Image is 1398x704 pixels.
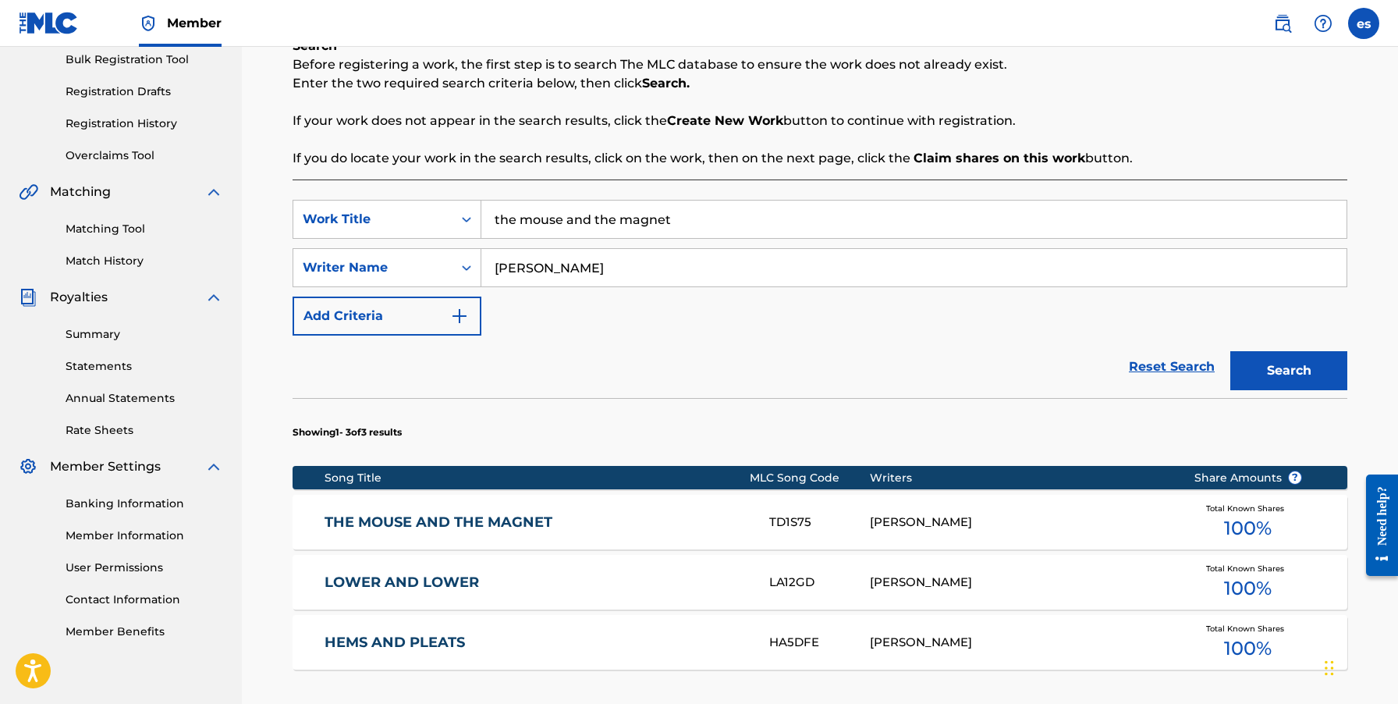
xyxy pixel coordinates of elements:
[1348,8,1379,39] div: User Menu
[303,210,443,229] div: Work Title
[66,148,223,164] a: Overclaims Tool
[50,183,111,201] span: Matching
[204,457,223,476] img: expand
[293,74,1347,93] p: Enter the two required search criteria below, then click
[66,116,223,132] a: Registration History
[1320,629,1398,704] iframe: Chat Widget
[19,12,79,34] img: MLC Logo
[293,425,402,439] p: Showing 1 - 3 of 3 results
[325,574,749,592] a: LOWER AND LOWER
[167,14,222,32] span: Member
[66,358,223,375] a: Statements
[1325,645,1334,692] div: Drag
[66,52,223,68] a: Bulk Registration Tool
[667,113,783,128] strong: Create New Work
[139,14,158,33] img: Top Rightsholder
[914,151,1085,165] strong: Claim shares on this work
[1273,14,1292,33] img: search
[1267,8,1298,39] a: Public Search
[66,496,223,512] a: Banking Information
[293,297,481,336] button: Add Criteria
[1121,350,1222,384] a: Reset Search
[293,200,1347,398] form: Search Form
[66,221,223,237] a: Matching Tool
[325,470,750,486] div: Song Title
[19,288,37,307] img: Royalties
[325,634,749,652] a: HEMS AND PLEATS
[66,390,223,407] a: Annual Statements
[1206,503,1290,514] span: Total Known Shares
[50,288,108,307] span: Royalties
[293,55,1347,74] p: Before registering a work, the first step is to search The MLC database to ensure the work does n...
[1308,8,1339,39] div: Help
[1194,470,1302,486] span: Share Amounts
[325,514,749,532] a: THE MOUSE AND THE MAGNET
[1289,471,1301,484] span: ?
[303,258,443,277] div: Writer Name
[1224,635,1272,663] span: 100 %
[66,253,223,269] a: Match History
[19,183,38,201] img: Matching
[66,560,223,576] a: User Permissions
[19,457,37,476] img: Member Settings
[66,528,223,544] a: Member Information
[50,457,161,476] span: Member Settings
[66,326,223,343] a: Summary
[293,149,1347,168] p: If you do locate your work in the search results, click on the work, then on the next page, click...
[870,634,1170,652] div: [PERSON_NAME]
[450,307,469,325] img: 9d2ae6d4665cec9f34b9.svg
[769,574,869,592] div: LA12GD
[750,470,870,486] div: MLC Song Code
[769,634,869,652] div: HA5DFE
[1224,514,1272,542] span: 100 %
[66,624,223,640] a: Member Benefits
[1224,574,1272,603] span: 100 %
[769,514,869,532] div: TD1S75
[204,183,223,201] img: expand
[66,592,223,608] a: Contact Information
[1206,623,1290,635] span: Total Known Shares
[1230,351,1347,390] button: Search
[66,422,223,439] a: Rate Sheets
[293,112,1347,130] p: If your work does not appear in the search results, click the button to continue with registration.
[870,470,1170,486] div: Writers
[1314,14,1332,33] img: help
[1206,563,1290,574] span: Total Known Shares
[870,514,1170,532] div: [PERSON_NAME]
[642,76,690,91] strong: Search.
[1354,462,1398,588] iframe: Resource Center
[66,84,223,100] a: Registration Drafts
[870,574,1170,592] div: [PERSON_NAME]
[204,288,223,307] img: expand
